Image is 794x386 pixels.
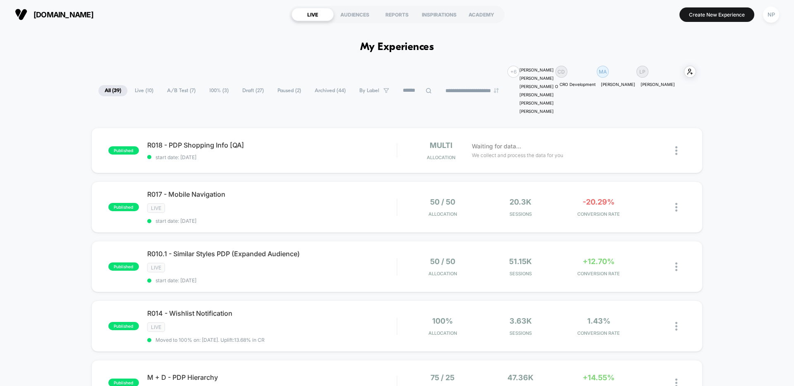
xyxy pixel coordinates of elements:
span: CONVERSION RATE [562,271,636,276]
p: CD [557,69,565,75]
span: R014 - Wishlist Notification [147,309,397,317]
img: end [494,88,499,93]
img: Visually logo [15,8,27,21]
span: Waiting for data... [472,142,521,151]
button: [DOMAIN_NAME] [12,8,96,21]
span: 100% ( 3 ) [203,85,235,96]
span: LIVE [147,263,165,272]
span: By Label [359,88,379,94]
p: MA [599,69,607,75]
p: [PERSON_NAME] [641,82,675,87]
span: Sessions [484,211,558,217]
div: [PERSON_NAME] [PERSON_NAME] [PERSON_NAME] O [PERSON_NAME] [PERSON_NAME] [PERSON_NAME] [519,66,558,115]
span: M + D - PDP Hierarchy [147,373,397,381]
span: R018 - PDP Shopping Info [QA] [147,141,397,149]
span: Draft ( 27 ) [236,85,270,96]
h1: My Experiences [360,41,434,53]
img: close [675,203,677,212]
span: Allocation [428,211,457,217]
span: R010.1 - Similar Styles PDP (Expanded Audience) [147,250,397,258]
span: 20.3k [509,198,531,206]
div: LIVE [292,8,334,21]
span: A/B Test ( 7 ) [161,85,202,96]
div: INSPIRATIONS [418,8,460,21]
span: We collect and process the data for you [472,151,563,159]
span: 3.63k [509,317,532,325]
span: 75 / 25 [430,373,454,382]
span: 51.15k [509,257,532,266]
span: start date: [DATE] [147,154,397,160]
span: start date: [DATE] [147,277,397,284]
div: REPORTS [376,8,418,21]
span: published [108,322,139,330]
div: ACADEMY [460,8,502,21]
span: All ( 39 ) [98,85,127,96]
span: 1.43% [587,317,610,325]
span: published [108,262,139,271]
span: 50 / 50 [430,257,455,266]
span: 100% [432,317,453,325]
span: Archived ( 44 ) [309,85,352,96]
span: CONVERSION RATE [562,211,636,217]
span: Live ( 10 ) [129,85,160,96]
span: 50 / 50 [430,198,455,206]
p: LP [639,69,646,75]
button: Create New Experience [679,7,754,22]
p: [PERSON_NAME] [601,82,635,87]
p: CRO Development [560,82,595,87]
span: start date: [DATE] [147,218,397,224]
div: + 6 [507,66,519,78]
span: published [108,146,139,155]
span: R017 - Mobile Navigation [147,190,397,198]
span: published [108,203,139,211]
img: close [675,146,677,155]
span: 47.36k [507,373,533,382]
div: NP [763,7,779,23]
span: Allocation [428,330,457,336]
span: Sessions [484,330,558,336]
button: NP [761,6,782,23]
span: CONVERSION RATE [562,330,636,336]
img: close [675,262,677,271]
span: multi [430,141,452,150]
span: LIVE [147,322,165,332]
span: Moved to 100% on: [DATE] . Uplift: 13.68% in CR [155,337,265,343]
span: Sessions [484,271,558,276]
span: Paused ( 2 ) [271,85,307,96]
span: LIVE [147,203,165,213]
span: Allocation [428,271,457,276]
span: [DOMAIN_NAME] [33,10,93,19]
div: AUDIENCES [334,8,376,21]
span: Allocation [427,155,455,160]
img: close [675,322,677,331]
span: -20.29% [583,198,615,206]
span: +12.70% [583,257,615,266]
span: +14.55% [583,373,615,382]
